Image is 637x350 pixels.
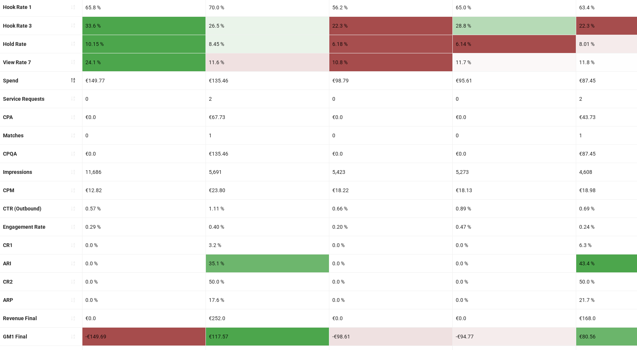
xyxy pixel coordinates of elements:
[329,218,452,236] div: 0.20 %
[453,72,576,90] div: €95.61
[70,206,76,211] span: sort-ascending
[3,206,41,212] b: CTR (Outbound)
[3,297,13,303] b: ARP
[329,126,452,144] div: 0
[70,188,76,193] span: sort-ascending
[70,224,76,229] span: sort-ascending
[82,145,205,163] div: €0.0
[453,181,576,199] div: €18.13
[206,254,329,272] div: 35.1 %
[206,200,329,218] div: 1.11 %
[453,328,576,346] div: -€94.77
[70,151,76,156] span: sort-ascending
[329,108,452,126] div: €0.0
[206,145,329,163] div: €135.46
[3,260,11,266] b: ARI
[453,309,576,327] div: €0.0
[70,78,76,83] span: sort-descending
[206,35,329,53] div: 8.45 %
[206,309,329,327] div: €252.0
[329,17,452,35] div: 22.3 %
[82,126,205,144] div: 0
[329,291,452,309] div: 0.0 %
[453,163,576,181] div: 5,273
[206,181,329,199] div: €23.80
[3,224,45,230] b: Engagement Rate
[206,236,329,254] div: 3.2 %
[3,59,31,65] b: View Rate 7
[70,4,76,10] span: sort-ascending
[329,200,452,218] div: 0.66 %
[329,328,452,346] div: -€98.61
[329,181,452,199] div: €18.22
[329,72,452,90] div: €98.79
[70,59,76,65] span: sort-ascending
[82,181,205,199] div: €12.82
[70,297,76,303] span: sort-ascending
[329,309,452,327] div: €0.0
[453,200,576,218] div: 0.89 %
[453,53,576,71] div: 11.7 %
[453,126,576,144] div: 0
[453,35,576,53] div: 6.14 %
[329,35,452,53] div: 6.18 %
[3,187,14,193] b: CPM
[3,279,13,285] b: CR2
[329,53,452,71] div: 10.8 %
[82,236,205,254] div: 0.0 %
[329,273,452,291] div: 0.0 %
[3,334,27,340] b: GM1 Final
[453,254,576,272] div: 0.0 %
[82,108,205,126] div: €0.0
[206,90,329,108] div: 2
[3,132,23,138] b: Matches
[329,236,452,254] div: 0.0 %
[3,96,44,102] b: Service Requests
[70,169,76,175] span: sort-ascending
[82,254,205,272] div: 0.0 %
[3,242,13,248] b: CR1
[3,4,32,10] b: Hook Rate 1
[70,133,76,138] span: sort-ascending
[70,23,76,28] span: sort-ascending
[453,90,576,108] div: 0
[70,41,76,46] span: sort-ascending
[329,254,452,272] div: 0.0 %
[206,328,329,346] div: €117.57
[70,316,76,321] span: sort-ascending
[206,17,329,35] div: 26.5 %
[453,108,576,126] div: €0.0
[206,126,329,144] div: 1
[206,291,329,309] div: 17.6 %
[453,273,576,291] div: 0.0 %
[82,200,205,218] div: 0.57 %
[206,273,329,291] div: 50.0 %
[82,35,205,53] div: 10.15 %
[3,151,17,157] b: CPQA
[206,163,329,181] div: 5,691
[3,23,32,29] b: Hook Rate 3
[82,309,205,327] div: €0.0
[329,90,452,108] div: 0
[329,145,452,163] div: €0.0
[206,72,329,90] div: €135.46
[82,72,205,90] div: €149.77
[206,108,329,126] div: €67.73
[453,145,576,163] div: €0.0
[82,163,205,181] div: 11,686
[82,218,205,236] div: 0.29 %
[82,90,205,108] div: 0
[82,17,205,35] div: 33.6 %
[70,279,76,284] span: sort-ascending
[3,78,18,84] b: Spend
[206,53,329,71] div: 11.6 %
[82,53,205,71] div: 24.1 %
[206,218,329,236] div: 0.40 %
[70,115,76,120] span: sort-ascending
[3,169,32,175] b: Impressions
[82,328,205,346] div: -€149.69
[82,291,205,309] div: 0.0 %
[3,114,13,120] b: CPA
[453,218,576,236] div: 0.47 %
[453,291,576,309] div: 0.0 %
